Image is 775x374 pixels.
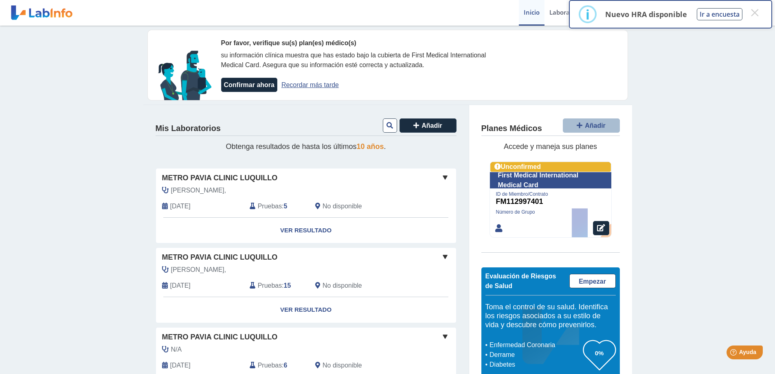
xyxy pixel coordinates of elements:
[323,361,362,370] span: No disponible
[171,265,226,275] span: Cruz Fernandez,
[485,303,616,329] h5: Toma el control de su salud. Identifica los riesgos asociados a su estilo de vida y descubre cómo...
[162,252,278,263] span: Metro Pavia Clinic Luquillo
[357,142,384,151] span: 10 años
[221,78,277,92] button: Confirmar ahora
[504,142,597,151] span: Accede y maneja sus planes
[281,81,339,88] a: Recordar más tarde
[171,345,182,354] span: N/A
[284,362,288,369] b: 6
[156,297,456,323] a: Ver Resultado
[323,201,362,211] span: No disponible
[226,142,386,151] span: Obtenga resultados de hasta los últimos .
[422,122,442,129] span: Añadir
[697,8,742,20] button: Ir a encuesta
[221,38,510,48] div: Por favor, verifique su(s) plan(es) médico(s)
[485,273,556,289] span: Evaluación de Riesgos de Salud
[170,361,191,370] span: 2025-03-31
[323,281,362,291] span: No disponible
[487,360,583,370] li: Diabetes
[258,201,282,211] span: Pruebas
[586,7,590,22] div: i
[156,124,221,133] h4: Mis Laboratorios
[258,281,282,291] span: Pruebas
[583,348,616,358] h3: 0%
[563,118,620,133] button: Añadir
[171,186,226,195] span: Marrero Perea,
[481,124,542,133] h4: Planes Médicos
[244,361,309,370] div: :
[487,340,583,350] li: Enfermedad Coronaria
[487,350,583,360] li: Derrame
[585,122,606,129] span: Añadir
[162,173,278,184] span: Metro Pavia Clinic Luquillo
[703,342,766,365] iframe: Help widget launcher
[170,201,191,211] span: 2025-08-18
[284,203,288,210] b: 5
[605,9,687,19] p: Nuevo HRA disponible
[747,5,762,20] button: Close this dialog
[162,332,278,343] span: Metro Pavia Clinic Luquillo
[244,281,309,291] div: :
[569,274,616,288] a: Empezar
[221,52,486,68] span: su información clínica muestra que has estado bajo la cubierta de First Medical International Med...
[400,118,457,133] button: Añadir
[170,281,191,291] span: 2025-08-12
[284,282,291,289] b: 15
[258,361,282,370] span: Pruebas
[244,201,309,211] div: :
[579,278,606,285] span: Empezar
[156,218,456,243] a: Ver Resultado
